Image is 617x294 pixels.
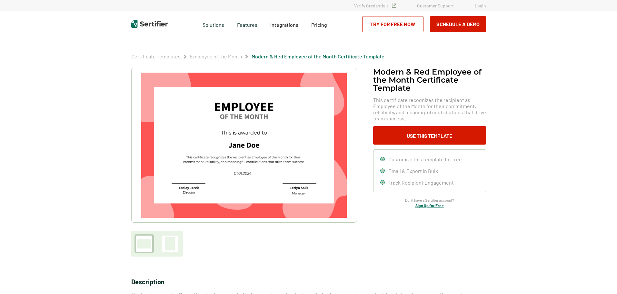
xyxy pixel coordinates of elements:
[388,179,454,186] span: Track Recipient Engagement
[270,22,298,28] span: Integrations
[190,53,242,60] span: Employee of the Month
[270,20,298,28] a: Integrations
[417,3,454,8] a: Customer Support
[131,53,384,60] div: Breadcrumb
[131,278,164,286] span: Description
[475,3,486,8] a: Login
[388,168,438,174] span: Email & Export in Bulk
[354,3,396,8] a: Verify Credentials
[252,53,384,59] a: Modern & Red Employee of the Month Certificate Template
[131,20,168,28] img: Sertifier | Digital Credentialing Platform
[415,203,444,208] a: Sign Up for Free
[373,97,486,121] span: This certificate recognizes the recipient as Employee of the Month for their commitment, reliabil...
[141,73,346,218] img: Modern & Red Employee of the Month Certificate Template
[252,53,384,60] span: Modern & Red Employee of the Month Certificate Template
[388,156,462,162] span: Customize this template for free
[190,53,242,59] a: Employee of the Month
[373,126,486,145] button: Use This Template
[362,16,423,32] a: Try for Free Now
[131,53,181,59] a: Certificate Templates
[311,22,327,28] span: Pricing
[131,53,181,60] span: Certificate Templates
[392,4,396,8] img: Verified
[203,20,224,28] span: Solutions
[237,20,257,28] span: Features
[373,68,486,92] h1: Modern & Red Employee of the Month Certificate Template
[405,197,454,203] span: Don’t have a Sertifier account?
[311,20,327,28] a: Pricing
